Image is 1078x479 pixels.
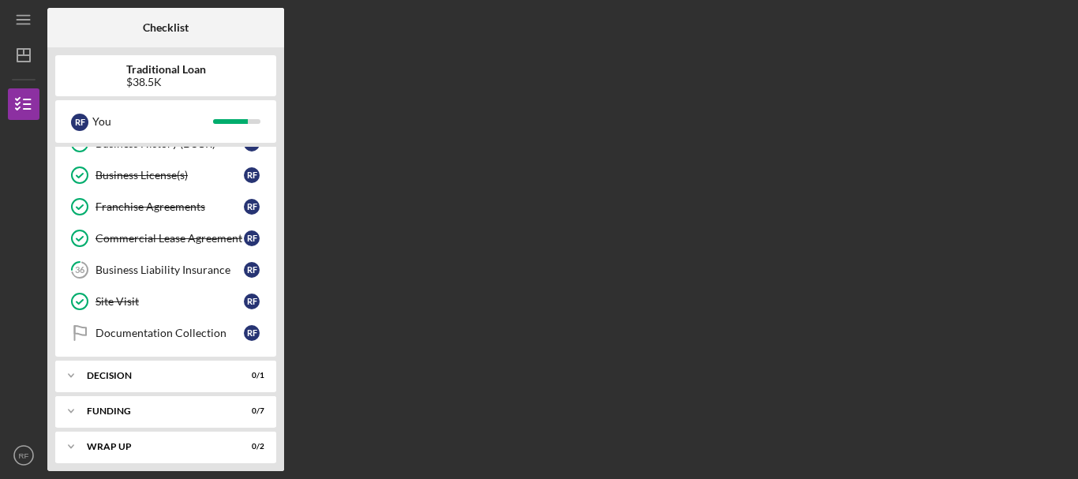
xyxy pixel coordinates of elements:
[87,442,225,451] div: Wrap up
[19,451,29,460] text: RF
[95,327,244,339] div: Documentation Collection
[87,371,225,380] div: Decision
[95,200,244,213] div: Franchise Agreements
[87,406,225,416] div: Funding
[95,264,244,276] div: Business Liability Insurance
[244,230,260,246] div: R F
[71,114,88,131] div: R F
[8,440,39,471] button: RF
[95,295,244,308] div: Site Visit
[63,317,268,349] a: Documentation CollectionRF
[63,254,268,286] a: 36Business Liability InsuranceRF
[63,223,268,254] a: Commercial Lease AgreementRF
[126,63,206,76] b: Traditional Loan
[244,294,260,309] div: R F
[92,108,213,135] div: You
[63,286,268,317] a: Site VisitRF
[236,371,264,380] div: 0 / 1
[236,442,264,451] div: 0 / 2
[63,159,268,191] a: Business License(s)RF
[126,76,206,88] div: $38.5K
[244,167,260,183] div: R F
[95,169,244,181] div: Business License(s)
[236,406,264,416] div: 0 / 7
[244,262,260,278] div: R F
[244,325,260,341] div: R F
[244,199,260,215] div: R F
[143,21,189,34] b: Checklist
[95,232,244,245] div: Commercial Lease Agreement
[75,265,85,275] tspan: 36
[63,191,268,223] a: Franchise AgreementsRF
